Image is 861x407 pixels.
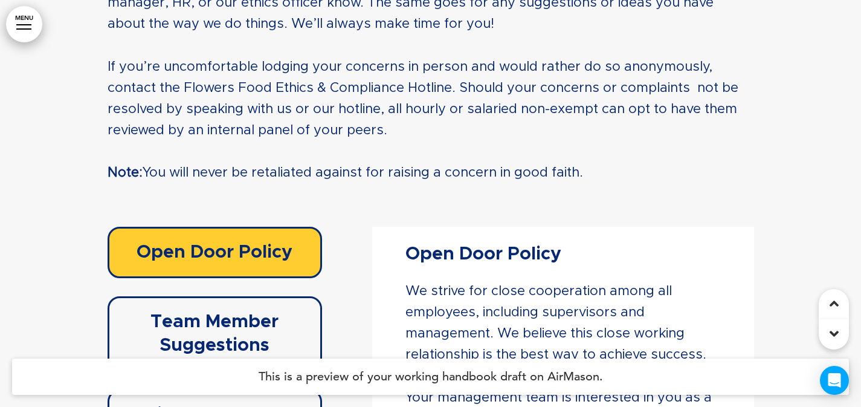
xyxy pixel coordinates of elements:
h6: Open Door Policy [405,245,720,263]
h6: Team Member Suggestions [121,310,309,357]
p: We strive for close cooperation among all employees, including supervisors and management. We bel... [405,281,720,366]
strong: Note: [108,166,143,180]
h6: Open Door Policy [121,241,309,264]
h4: This is a preview of your working handbook draft on AirMason. [12,359,849,395]
div: Open Intercom Messenger [820,366,849,395]
p: You will never be retaliated against for raising a concern in good faith. [108,163,754,205]
a: MENU [6,6,42,42]
p: If you’re uncomfortable lodging your concerns in person and would rather do so anonymously, conta... [108,57,754,142]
